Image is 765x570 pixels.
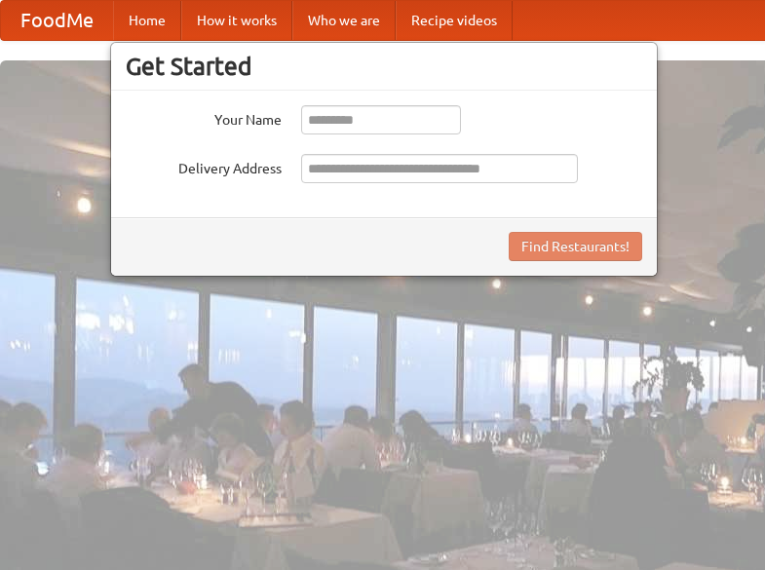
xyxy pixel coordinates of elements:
[292,1,396,40] a: Who we are
[126,154,282,178] label: Delivery Address
[113,1,181,40] a: Home
[509,232,642,261] button: Find Restaurants!
[181,1,292,40] a: How it works
[1,1,113,40] a: FoodMe
[126,52,642,81] h3: Get Started
[126,105,282,130] label: Your Name
[396,1,513,40] a: Recipe videos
